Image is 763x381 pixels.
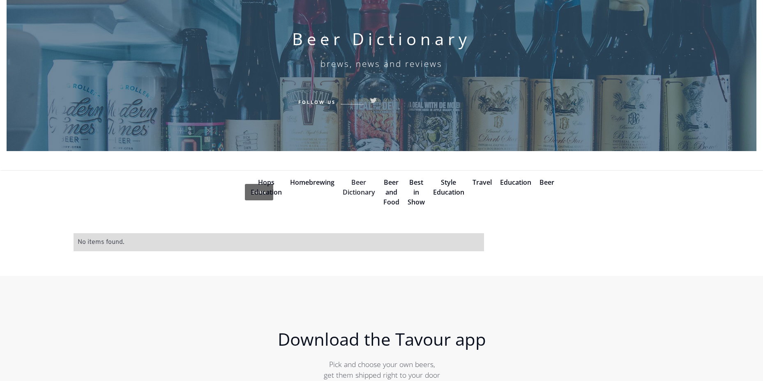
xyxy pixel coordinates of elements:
a: Beer Dictionary [343,178,375,197]
a: Hops Education [251,178,282,197]
a: Education [500,178,531,187]
a: Best in Show [408,178,425,207]
p: Pick and choose your own beers, get them shipped right to your door [218,359,546,381]
a: Beer and Food [383,178,399,207]
a: Beer [539,178,554,187]
a: Homebrewing [290,178,334,187]
h6: brews, news and reviews [320,59,443,69]
a: Home [245,184,273,200]
div: No items found. [78,237,480,247]
h1: Download the Tavour app [218,329,546,349]
a: Travel [473,178,492,187]
h1: Beer Dictionary [292,29,471,49]
h6: Follow Us [298,98,336,106]
a: Style Education [433,178,464,197]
